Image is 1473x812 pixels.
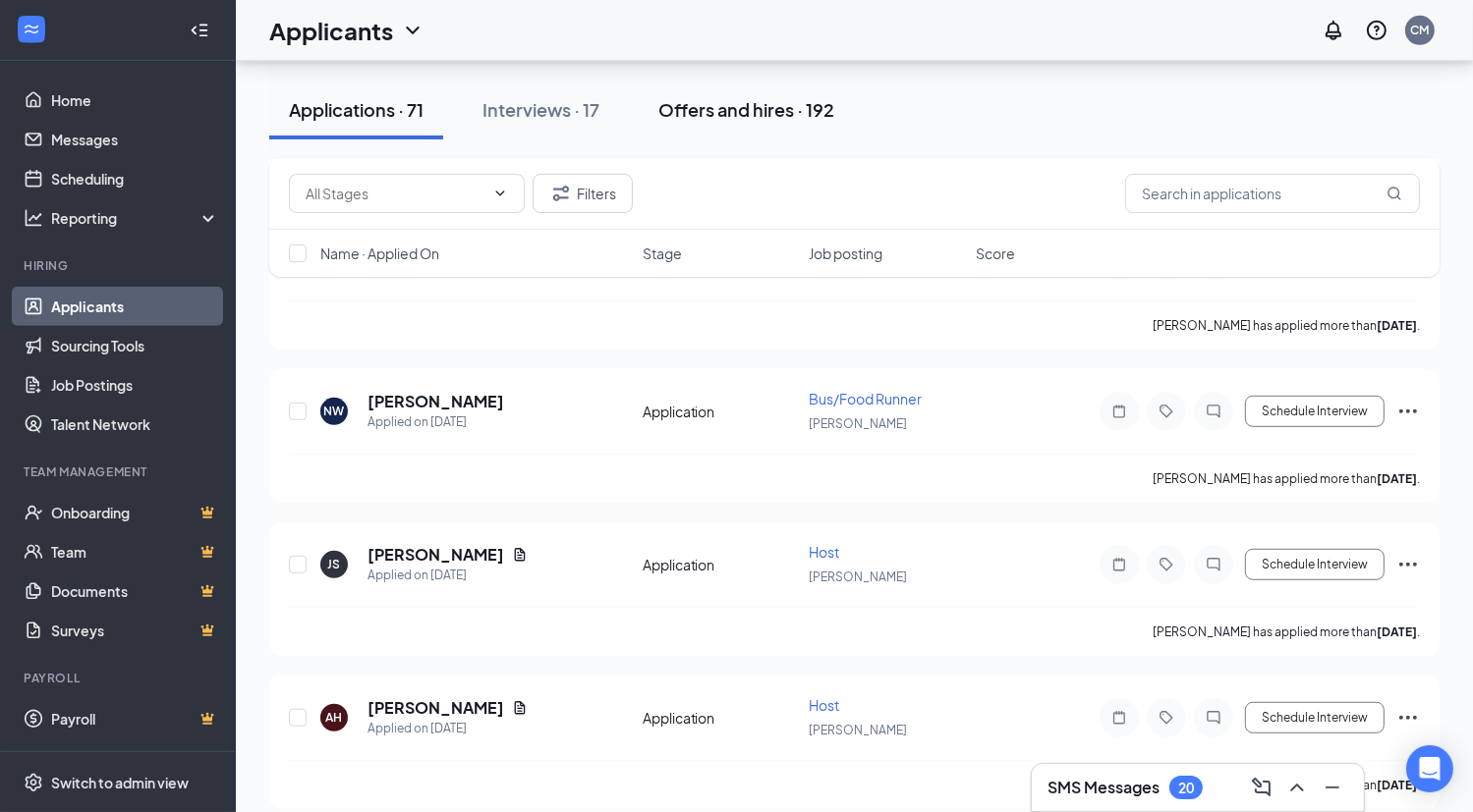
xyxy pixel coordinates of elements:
[51,571,219,611] a: DocumentsCrown
[1387,186,1402,201] svg: MagnifyingGlass
[1245,396,1385,427] button: Schedule Interview
[51,159,219,198] a: Scheduling
[1153,470,1420,487] p: [PERSON_NAME] has applied more than .
[51,365,219,405] a: Job Postings
[549,182,573,205] svg: Filter
[1377,318,1417,333] b: [DATE]
[368,697,504,719] h5: [PERSON_NAME]
[1153,317,1420,334] p: [PERSON_NAME] has applied more than .
[1250,776,1274,799] svg: ComposeMessage
[492,186,508,201] svg: ChevronDown
[24,463,215,480] div: Team Management
[1396,400,1420,423] svg: Ellipses
[1317,772,1348,803] button: Minimize
[51,493,219,532] a: OnboardingCrown
[1377,624,1417,639] b: [DATE]
[809,696,839,714] span: Host
[24,773,43,792] svg: Settings
[1125,174,1420,213] input: Search in applications
[643,402,798,421] div: Application
[51,532,219,571] a: TeamCrown
[809,543,839,561] span: Host
[1411,22,1430,38] div: CM
[1377,778,1417,792] b: [DATE]
[51,773,189,792] div: Switch to admin view
[1365,19,1388,42] svg: QuestionInfo
[482,97,599,122] div: Interviews · 17
[1245,702,1385,733] button: Schedule Interview
[1396,706,1420,730] svg: Ellipses
[190,21,209,40] svg: Collapse
[809,390,922,407] span: Bus/Food Runner
[289,97,424,122] div: Applications · 71
[368,412,504,432] div: Applied on [DATE]
[51,405,219,444] a: Talent Network
[533,174,633,213] button: Filter Filters
[401,19,425,42] svg: ChevronDown
[809,244,882,263] span: Job posting
[1107,557,1131,572] svg: Note
[1322,19,1345,42] svg: Notifications
[643,708,798,728] div: Application
[1202,404,1225,419] svg: ChatInactive
[1178,780,1194,796] div: 20
[1377,471,1417,486] b: [DATE]
[1107,404,1131,419] svg: Note
[1396,553,1420,576] svg: Ellipses
[1155,404,1178,419] svg: Tag
[24,208,43,228] svg: Analysis
[306,183,484,204] input: All Stages
[658,97,834,122] div: Offers and hires · 192
[809,416,907,431] span: [PERSON_NAME]
[1202,710,1225,726] svg: ChatInactive
[976,244,1015,263] span: Score
[809,723,907,737] span: [PERSON_NAME]
[1245,549,1385,580] button: Schedule Interview
[24,670,215,686] div: Payroll
[1155,710,1178,726] svg: Tag
[1107,710,1131,726] svg: Note
[51,326,219,365] a: Sourcing Tools
[512,547,528,563] svg: Document
[328,556,341,572] div: JS
[1202,557,1225,572] svg: ChatInactive
[368,544,504,566] h5: [PERSON_NAME]
[1155,557,1178,572] svg: Tag
[643,244,682,263] span: Stage
[368,719,528,738] div: Applied on [DATE]
[51,287,219,326] a: Applicants
[320,244,439,263] span: Name · Applied On
[809,569,907,584] span: [PERSON_NAME]
[326,709,343,726] div: AH
[1281,772,1313,803] button: ChevronUp
[51,611,219,650] a: SurveysCrown
[1285,776,1309,799] svg: ChevronUp
[22,20,41,39] svg: WorkstreamLogo
[643,555,798,574] div: Application
[51,208,220,228] div: Reporting
[1406,745,1453,792] div: Open Intercom Messenger
[368,391,504,412] h5: [PERSON_NAME]
[269,14,393,47] h1: Applicants
[512,700,528,716] svg: Document
[24,257,215,274] div: Hiring
[51,120,219,159] a: Messages
[1048,777,1160,798] h3: SMS Messages
[1153,623,1420,640] p: [PERSON_NAME] has applied more than .
[1321,776,1344,799] svg: Minimize
[1246,772,1277,803] button: ComposeMessage
[368,566,528,585] div: Applied on [DATE]
[324,403,345,419] div: NW
[51,699,219,738] a: PayrollCrown
[51,81,219,120] a: Home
